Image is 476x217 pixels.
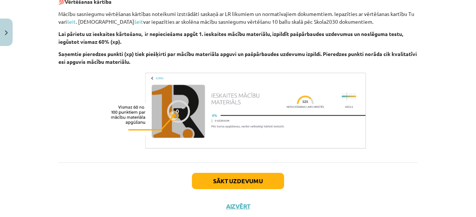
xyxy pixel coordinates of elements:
p: Mācību sasniegumu vērtēšanas kārtības noteikumi izstrādāti saskaņā ar LR likumiem un normatīvajie... [58,10,418,26]
img: icon-close-lesson-0947bae3869378f0d4975bcd49f059093ad1ed9edebbc8119c70593378902aed.svg [5,30,8,35]
a: šeit [67,18,76,25]
button: Sākt uzdevumu [192,173,284,189]
a: šeit [134,18,143,25]
b: Lai pārietu uz ieskaites kārtošanu, ir nepieciešams apgūt 1. ieskaites mācību materiālu, izpildīt... [58,30,403,45]
b: Saņemtie pieredzes punkti (xp) tiek piešķirti par mācību materiāla apguvi un pašpārbaudes uzdevum... [58,50,417,65]
button: Aizvērt [224,203,252,210]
